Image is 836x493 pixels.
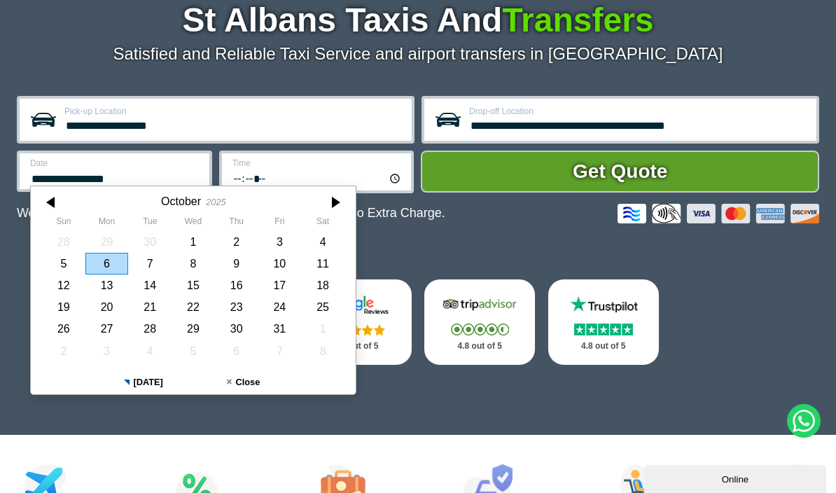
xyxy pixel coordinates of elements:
img: Stars [451,324,509,335]
p: We Now Accept Card & Contactless Payment In [17,206,445,221]
th: Monday [85,216,129,230]
th: Tuesday [128,216,172,230]
div: 28 September 2025 [42,231,85,253]
div: 01 November 2025 [301,318,344,340]
div: 26 October 2025 [42,318,85,340]
div: 30 October 2025 [215,318,258,340]
div: 27 October 2025 [85,318,129,340]
p: Satisfied and Reliable Taxi Service and airport transfers in [GEOGRAPHIC_DATA] [17,44,819,64]
label: Time [232,159,403,167]
span: The Car at No Extra Charge. [285,206,445,220]
div: 19 October 2025 [42,296,85,318]
div: 05 November 2025 [172,340,215,362]
div: 24 October 2025 [258,296,301,318]
th: Thursday [215,216,258,230]
th: Friday [258,216,301,230]
iframe: chat widget [644,462,829,493]
div: 30 September 2025 [128,231,172,253]
div: 23 October 2025 [215,296,258,318]
div: 13 October 2025 [85,275,129,296]
th: Saturday [301,216,344,230]
div: 03 November 2025 [85,340,129,362]
div: 05 October 2025 [42,253,85,275]
th: Wednesday [172,216,215,230]
div: 02 November 2025 [42,340,85,362]
img: Tripadvisor [440,295,520,315]
div: 14 October 2025 [128,275,172,296]
p: 4.8 out of 5 [564,338,643,355]
div: 25 October 2025 [301,296,344,318]
div: 20 October 2025 [85,296,129,318]
label: Drop-off Location [469,107,808,116]
div: 21 October 2025 [128,296,172,318]
img: Credit And Debit Cards [618,204,819,223]
h1: St Albans Taxis And [17,4,819,37]
div: 08 October 2025 [172,253,215,275]
div: 06 October 2025 [85,253,129,275]
div: 02 October 2025 [215,231,258,253]
div: 10 October 2025 [258,253,301,275]
span: Transfers [502,1,653,39]
div: 18 October 2025 [301,275,344,296]
label: Pick-up Location [64,107,403,116]
div: 31 October 2025 [258,318,301,340]
div: 22 October 2025 [172,296,215,318]
div: 04 October 2025 [301,231,344,253]
div: 07 October 2025 [128,253,172,275]
div: 2025 [206,197,225,207]
p: 4.8 out of 5 [440,338,520,355]
button: [DATE] [93,370,193,394]
div: 29 October 2025 [172,318,215,340]
img: Stars [574,324,633,335]
div: 11 October 2025 [301,253,344,275]
div: 03 October 2025 [258,231,301,253]
div: 16 October 2025 [215,275,258,296]
div: 07 November 2025 [258,340,301,362]
img: Trustpilot [564,295,643,315]
div: 17 October 2025 [258,275,301,296]
div: 15 October 2025 [172,275,215,296]
button: Close [193,370,293,394]
div: 04 November 2025 [128,340,172,362]
div: 29 September 2025 [85,231,129,253]
div: 08 November 2025 [301,340,344,362]
button: Get Quote [421,151,819,193]
th: Sunday [42,216,85,230]
a: Tripadvisor Stars 4.8 out of 5 [424,279,535,366]
label: Date [30,159,201,167]
div: 06 November 2025 [215,340,258,362]
div: 01 October 2025 [172,231,215,253]
div: 12 October 2025 [42,275,85,296]
div: 09 October 2025 [215,253,258,275]
a: Trustpilot Stars 4.8 out of 5 [548,279,659,366]
div: October [161,195,201,208]
div: 28 October 2025 [128,318,172,340]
